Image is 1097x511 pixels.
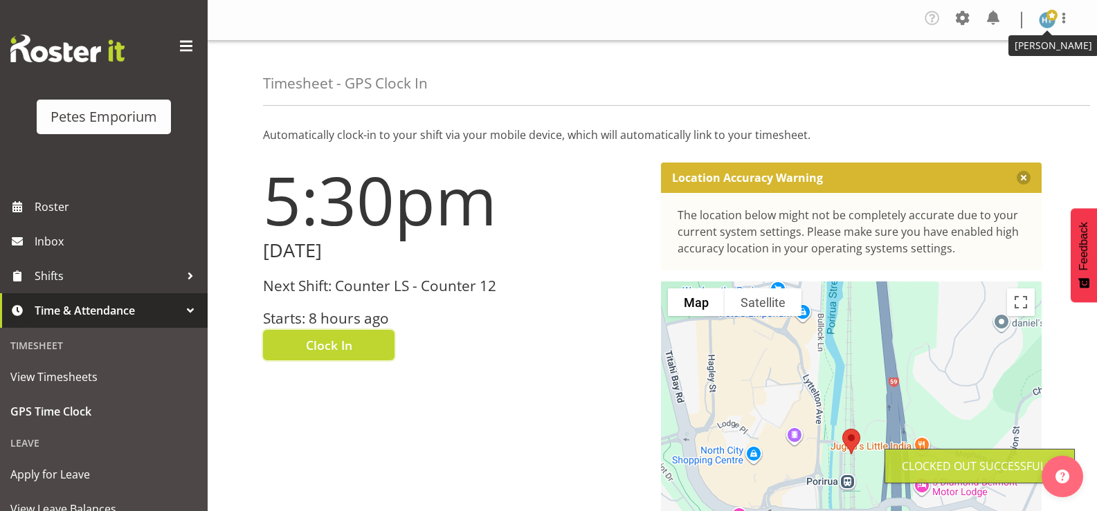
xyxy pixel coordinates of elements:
a: View Timesheets [3,360,204,394]
span: Shifts [35,266,180,286]
button: Toggle fullscreen view [1007,288,1035,316]
span: View Timesheets [10,366,197,387]
a: GPS Time Clock [3,394,204,429]
span: Apply for Leave [10,464,197,485]
h2: [DATE] [263,240,644,261]
span: Clock In [306,336,352,354]
h1: 5:30pm [263,162,644,237]
button: Feedback - Show survey [1071,208,1097,302]
button: Clock In [263,330,395,360]
h3: Starts: 8 hours ago [263,310,644,326]
div: Petes Emporium [51,106,157,127]
div: The location below might not be completely accurate due to your current system settings. Please m... [678,207,1026,257]
img: helena-tomlin701.jpg [1039,12,1055,28]
button: Show satellite imagery [725,288,801,316]
h4: Timesheet - GPS Clock In [263,75,428,91]
p: Location Accuracy Warning [672,171,823,185]
button: Close message [1017,171,1031,185]
p: Automatically clock-in to your shift via your mobile device, which will automatically link to you... [263,127,1042,143]
span: Feedback [1078,222,1090,270]
span: Inbox [35,231,201,252]
div: Clocked out Successfully [902,458,1058,474]
img: Rosterit website logo [10,35,125,62]
div: Leave [3,429,204,457]
button: Show street map [668,288,725,316]
div: Timesheet [3,331,204,360]
span: Time & Attendance [35,300,180,321]
a: Apply for Leave [3,457,204,492]
img: help-xxl-2.png [1055,470,1069,483]
h3: Next Shift: Counter LS - Counter 12 [263,278,644,294]
span: Roster [35,196,201,217]
span: GPS Time Clock [10,401,197,422]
